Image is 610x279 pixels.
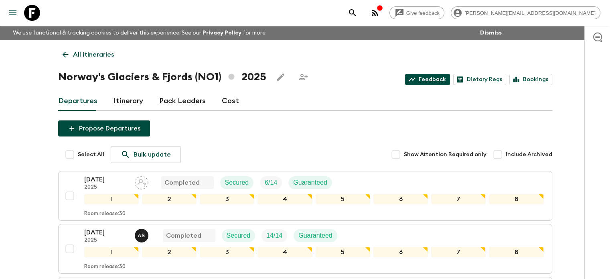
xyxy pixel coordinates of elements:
[453,74,506,85] a: Dietary Reqs
[200,247,254,257] div: 3
[489,194,543,204] div: 8
[431,247,486,257] div: 7
[478,27,504,39] button: Dismiss
[220,176,254,189] div: Secured
[345,5,361,21] button: search adventures
[506,151,552,159] span: Include Archived
[58,47,118,63] a: All itineraries
[58,171,552,221] button: [DATE]2025Assign pack leaderCompletedSecuredTrip FillGuaranteed12345678Room release:30
[402,10,444,16] span: Give feedback
[84,247,139,257] div: 1
[164,178,200,187] p: Completed
[431,194,486,204] div: 7
[222,229,255,242] div: Secured
[84,194,139,204] div: 1
[298,231,332,240] p: Guaranteed
[111,146,181,163] a: Bulk update
[293,178,327,187] p: Guaranteed
[451,6,600,19] div: [PERSON_NAME][EMAIL_ADDRESS][DOMAIN_NAME]
[84,175,128,184] p: [DATE]
[389,6,444,19] a: Give feedback
[489,247,543,257] div: 8
[261,229,287,242] div: Trip Fill
[58,69,266,85] h1: Norway's Glaciers & Fjords (NO1) 2025
[222,92,239,111] a: Cost
[405,74,450,85] a: Feedback
[266,231,282,240] p: 14 / 14
[84,228,128,237] p: [DATE]
[200,194,254,204] div: 3
[273,69,289,85] button: Edit this itinerary
[134,150,171,159] p: Bulk update
[225,178,249,187] p: Secured
[78,151,104,159] span: Select All
[373,194,428,204] div: 6
[58,224,552,274] button: [DATE]2025Agnis SirmaisCompletedSecuredTrip FillGuaranteed12345678Room release:30
[5,5,21,21] button: menu
[58,120,150,136] button: Propose Departures
[260,176,282,189] div: Trip Fill
[295,69,311,85] span: Share this itinerary
[460,10,600,16] span: [PERSON_NAME][EMAIL_ADDRESS][DOMAIN_NAME]
[58,92,97,111] a: Departures
[316,247,370,257] div: 5
[84,211,126,217] p: Room release: 30
[316,194,370,204] div: 5
[84,264,126,270] p: Room release: 30
[135,178,148,185] span: Assign pack leader
[84,184,128,191] p: 2025
[257,247,312,257] div: 4
[142,247,197,257] div: 2
[113,92,143,111] a: Itinerary
[373,247,428,257] div: 6
[257,194,312,204] div: 4
[73,50,114,59] p: All itineraries
[203,30,241,36] a: Privacy Policy
[142,194,197,204] div: 2
[84,237,128,244] p: 2025
[159,92,206,111] a: Pack Leaders
[166,231,201,240] p: Completed
[404,151,486,159] span: Show Attention Required only
[10,26,270,40] p: We use functional & tracking cookies to deliver this experience. See our for more.
[135,231,150,238] span: Agnis Sirmais
[227,231,251,240] p: Secured
[265,178,277,187] p: 6 / 14
[509,74,552,85] a: Bookings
